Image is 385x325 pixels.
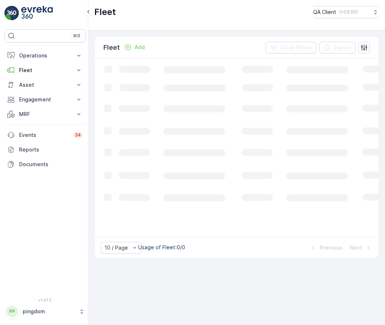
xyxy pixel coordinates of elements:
[135,44,145,51] p: Add
[6,306,18,317] div: PP
[4,128,85,142] a: Events34
[280,44,312,51] p: Clear Filters
[339,9,358,15] p: ( +03:00 )
[334,44,351,51] p: Export
[4,48,85,63] button: Operations
[313,6,379,18] button: QA Client(+03:00)
[4,157,85,172] a: Documents
[94,6,116,18] p: Fleet
[4,298,85,302] span: v 1.47.3
[103,42,120,53] p: Fleet
[313,8,336,16] p: QA Client
[4,142,85,157] a: Reports
[19,131,69,139] p: Events
[350,244,362,251] p: Next
[4,6,19,20] img: logo
[19,81,71,89] p: Asset
[19,146,82,153] p: Reports
[320,244,342,251] p: Previous
[23,308,75,315] p: pingdom
[309,243,343,252] button: Previous
[21,6,53,20] img: logo_light-DOdMpM7g.png
[75,132,81,138] p: 34
[73,33,80,39] p: ⌘B
[4,63,85,78] button: Fleet
[4,78,85,92] button: Asset
[319,42,355,53] button: Export
[4,304,85,319] button: PPpingdom
[19,161,82,168] p: Documents
[265,42,316,53] button: Clear Filters
[121,43,148,52] button: Add
[4,92,85,107] button: Engagement
[4,107,85,122] button: MRF
[19,52,71,59] p: Operations
[19,111,71,118] p: MRF
[19,67,71,74] p: Fleet
[19,96,71,103] p: Engagement
[349,243,373,252] button: Next
[138,244,185,251] p: Usage of Fleet : 0/0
